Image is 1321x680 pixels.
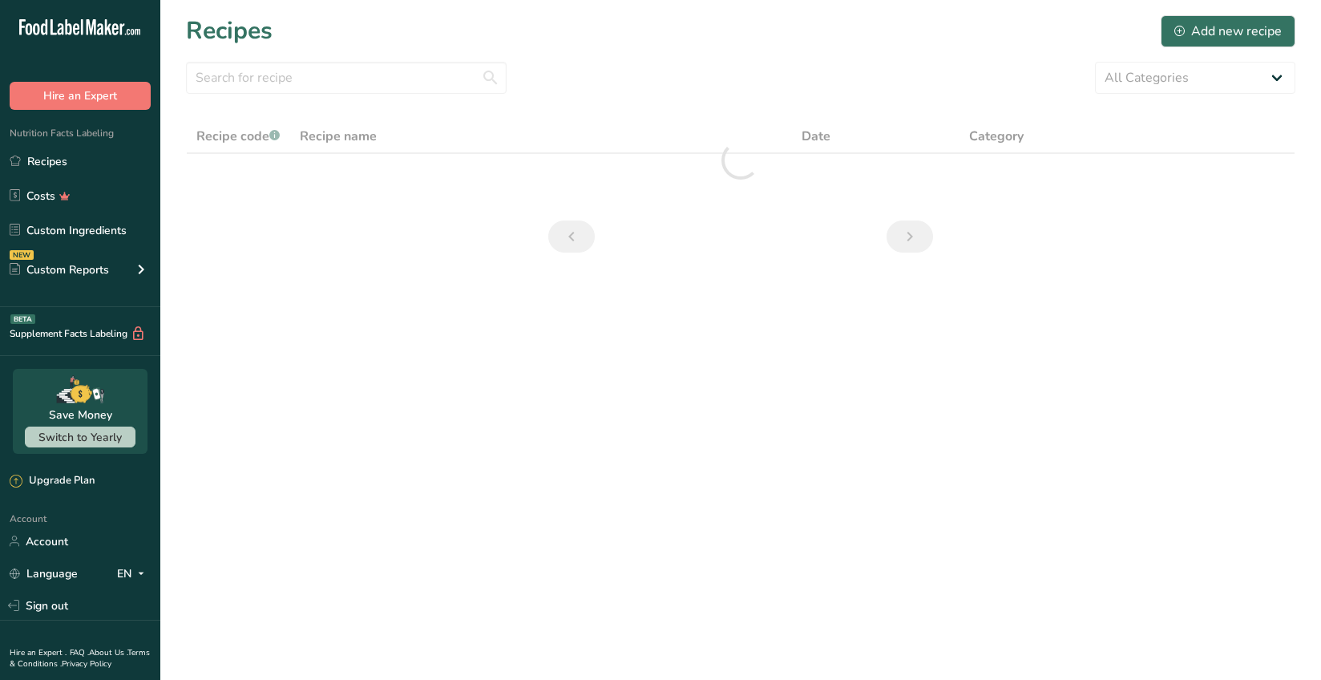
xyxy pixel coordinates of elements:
[62,658,111,670] a: Privacy Policy
[25,427,135,447] button: Switch to Yearly
[10,314,35,324] div: BETA
[89,647,127,658] a: About Us .
[10,647,67,658] a: Hire an Expert .
[38,430,122,445] span: Switch to Yearly
[1174,22,1282,41] div: Add new recipe
[117,564,151,583] div: EN
[887,221,933,253] a: Next page
[1161,15,1295,47] button: Add new recipe
[10,560,78,588] a: Language
[186,62,507,94] input: Search for recipe
[548,221,595,253] a: Previous page
[186,13,273,49] h1: Recipes
[10,250,34,260] div: NEW
[10,473,95,489] div: Upgrade Plan
[10,647,150,670] a: Terms & Conditions .
[70,647,89,658] a: FAQ .
[10,261,109,278] div: Custom Reports
[10,82,151,110] button: Hire an Expert
[49,407,112,423] div: Save Money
